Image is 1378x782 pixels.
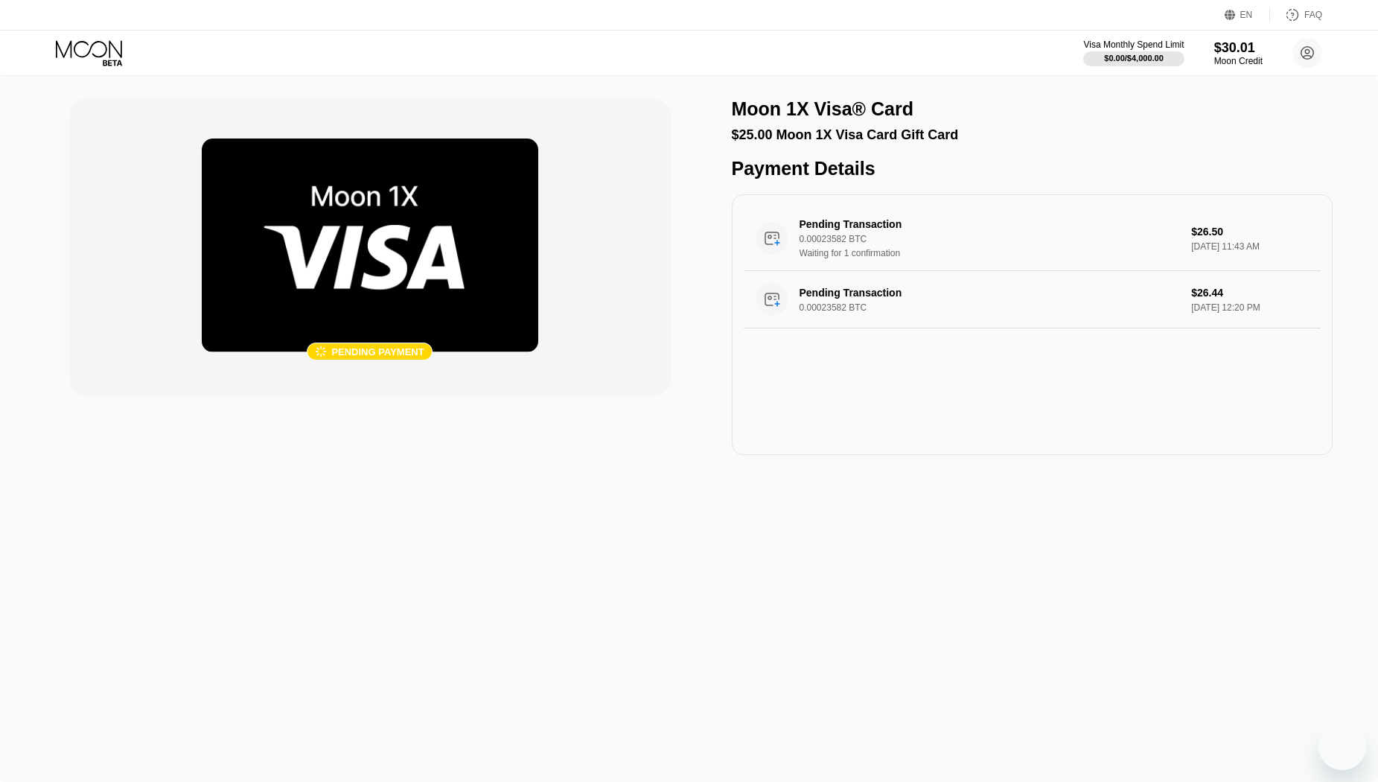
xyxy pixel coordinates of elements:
div: Pending payment [331,346,424,357]
div: Pending Transaction0.00023582 BTCWaiting for 1 confirmation$26.50[DATE] 11:43 AM [744,206,1321,271]
div: $0.00 / $4,000.00 [1104,54,1164,63]
div: $26.44 [1191,287,1309,299]
div:  [315,346,327,358]
div: EN [1225,7,1270,22]
div: Visa Monthly Spend Limit$0.00/$4,000.00 [1083,39,1184,66]
div: Payment Details [732,158,1333,179]
div: 0.00023582 BTC [800,302,1181,313]
div: Visa Monthly Spend Limit [1083,39,1184,50]
div: [DATE] 11:43 AM [1191,241,1309,252]
div: Waiting for 1 confirmation [800,248,1181,258]
div: EN [1240,10,1253,20]
div: FAQ [1270,7,1322,22]
div: $25.00 Moon 1X Visa Card Gift Card [732,127,1333,143]
div: $26.50 [1191,226,1309,238]
div: $30.01 [1214,40,1263,56]
div: Pending Transaction0.00023582 BTC$26.44[DATE] 12:20 PM [744,271,1321,328]
iframe: Button to launch messaging window, conversation in progress [1318,722,1366,770]
div: Pending Transaction [800,287,1155,299]
div: Moon Credit [1214,56,1263,66]
div: $30.01Moon Credit [1214,40,1263,66]
div: [DATE] 12:20 PM [1191,302,1309,313]
div: Pending Transaction [800,218,1155,230]
div: Moon 1X Visa® Card [732,98,913,120]
div: 0.00023582 BTC [800,234,1181,244]
div: FAQ [1304,10,1322,20]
